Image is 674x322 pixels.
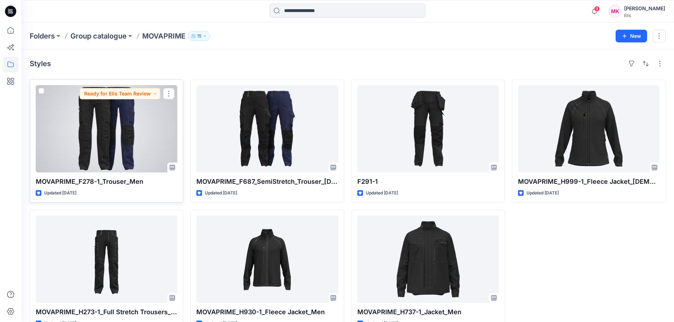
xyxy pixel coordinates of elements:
[518,177,659,187] p: MOVAPRIME_H999-1_Fleece Jacket_[DEMOGRAPHIC_DATA]
[624,13,665,18] div: Elis
[30,59,51,68] h4: Styles
[36,216,177,303] a: MOVAPRIME_H273-1_Full Stretch Trousers_Men
[366,189,398,197] p: Updated [DATE]
[36,177,177,187] p: MOVAPRIME_F278-1_Trouser_Men
[196,85,338,172] a: MOVAPRIME_F687_SemiStretch_Trouser_Ladies
[142,31,185,41] p: MOVAPRIME
[616,30,647,42] button: New
[357,85,499,172] a: F291-1
[196,307,338,317] p: MOVAPRIME_H930-1_Fleece Jacket_Men
[30,31,55,41] a: Folders
[36,307,177,317] p: MOVAPRIME_H273-1_Full Stretch Trousers_Men
[609,5,621,18] div: MK
[196,216,338,303] a: MOVAPRIME_H930-1_Fleece Jacket_Men
[624,4,665,13] div: [PERSON_NAME]
[357,216,499,303] a: MOVAPRIME_H737-1_Jacket_Men
[188,31,210,41] button: 15
[36,85,177,172] a: MOVAPRIME_F278-1_Trouser_Men
[196,177,338,187] p: MOVAPRIME_F687_SemiStretch_Trouser_[DEMOGRAPHIC_DATA]
[197,32,201,40] p: 15
[357,177,499,187] p: F291-1
[44,189,76,197] p: Updated [DATE]
[594,6,600,12] span: 9
[518,85,659,172] a: MOVAPRIME_H999-1_Fleece Jacket_Ladies
[357,307,499,317] p: MOVAPRIME_H737-1_Jacket_Men
[70,31,127,41] a: Group catalogue
[205,189,237,197] p: Updated [DATE]
[526,189,559,197] p: Updated [DATE]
